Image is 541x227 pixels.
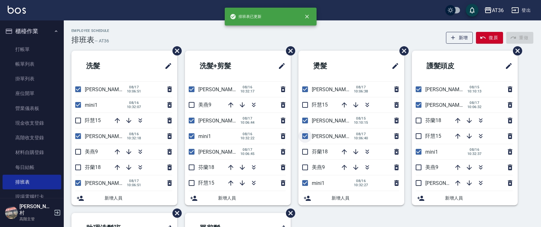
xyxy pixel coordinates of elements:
[240,148,255,152] span: 08/17
[198,133,211,139] span: mini1
[354,85,368,89] span: 08/17
[185,191,291,205] div: 新增人員
[240,89,255,93] span: 10:32:17
[94,38,109,44] h6: — AT36
[354,121,368,125] span: 10:10:15
[388,58,399,74] span: 修改班表的標題
[85,117,101,123] span: 阡慧15
[240,136,255,140] span: 10:32:22
[127,132,141,136] span: 08/16
[71,35,94,44] h3: 排班表
[3,130,61,145] a: 高階收支登錄
[425,133,441,139] span: 阡慧15
[3,189,61,204] a: 現場電腦打卡
[445,195,513,201] span: 新增人員
[354,116,368,121] span: 08/15
[168,41,183,60] span: 刪除班表
[71,191,177,205] div: 新增人員
[19,203,52,216] h5: [PERSON_NAME]村
[467,148,482,152] span: 08/16
[198,102,211,108] span: 美燕9
[85,180,129,186] span: [PERSON_NAME]11
[312,180,325,186] span: mini1
[8,6,26,14] img: Logo
[198,86,242,92] span: [PERSON_NAME]16
[467,152,482,156] span: 10:32:37
[218,195,286,201] span: 新增人員
[303,55,362,77] h2: 燙髮
[198,118,239,124] span: [PERSON_NAME]6
[161,58,172,74] span: 修改班表的標題
[354,89,368,93] span: 10:06:38
[312,149,328,155] span: 芬蘭18
[3,23,61,40] button: 櫃檯作業
[127,89,141,93] span: 10:06:51
[425,164,438,170] span: 美燕9
[425,86,469,92] span: [PERSON_NAME]16
[198,149,242,155] span: [PERSON_NAME]11
[354,132,368,136] span: 08/17
[482,4,506,17] button: AT36
[281,204,296,223] span: 刪除班表
[3,57,61,71] a: 帳單列表
[198,164,214,170] span: 芬蘭18
[425,117,441,123] span: 芬蘭18
[467,89,482,93] span: 10:10:13
[3,101,61,116] a: 營業儀表板
[3,116,61,130] a: 現金收支登錄
[425,102,466,108] span: [PERSON_NAME]6
[3,145,61,160] a: 材料自購登錄
[300,10,314,24] button: close
[127,136,141,140] span: 10:32:18
[509,4,533,16] button: 登出
[274,58,286,74] span: 修改班表的標題
[312,102,328,108] span: 阡慧15
[127,85,141,89] span: 08/17
[446,32,473,44] button: 新增
[127,183,141,187] span: 10:06:51
[85,164,101,170] span: 芬蘭18
[501,58,513,74] span: 修改班表的標題
[3,160,61,175] a: 每日結帳
[168,204,183,223] span: 刪除班表
[240,132,255,136] span: 08/16
[71,29,109,33] h2: Employee Schedule
[240,152,255,156] span: 10:06:45
[105,195,172,201] span: 新增人員
[85,133,129,139] span: [PERSON_NAME]16
[230,13,262,20] span: 排班表已更新
[127,179,141,183] span: 08/17
[3,175,61,189] a: 排班表
[240,85,255,89] span: 08/16
[467,85,482,89] span: 08/15
[240,121,255,125] span: 10:06:44
[5,206,18,219] img: Person
[312,86,353,92] span: [PERSON_NAME]6
[3,42,61,57] a: 打帳單
[476,32,503,44] button: 復原
[425,180,469,186] span: [PERSON_NAME]11
[85,102,98,108] span: mini1
[354,183,368,187] span: 10:32:27
[85,149,98,155] span: 美燕9
[3,86,61,101] a: 座位開單
[395,41,410,60] span: 刪除班表
[466,4,479,17] button: save
[332,195,399,201] span: 新增人員
[19,216,52,222] p: 高階主管
[312,133,356,139] span: [PERSON_NAME]11
[85,86,126,92] span: [PERSON_NAME]6
[298,191,404,205] div: 新增人員
[425,149,438,155] span: mini1
[190,55,257,77] h2: 洗髮+剪髮
[354,179,368,183] span: 08/16
[467,101,482,105] span: 08/17
[312,118,356,124] span: [PERSON_NAME]16
[417,55,483,77] h2: 護髮頭皮
[240,116,255,121] span: 08/17
[354,136,368,140] span: 10:06:40
[492,6,504,14] div: AT36
[281,41,296,60] span: 刪除班表
[198,180,214,186] span: 阡慧15
[312,164,325,170] span: 美燕9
